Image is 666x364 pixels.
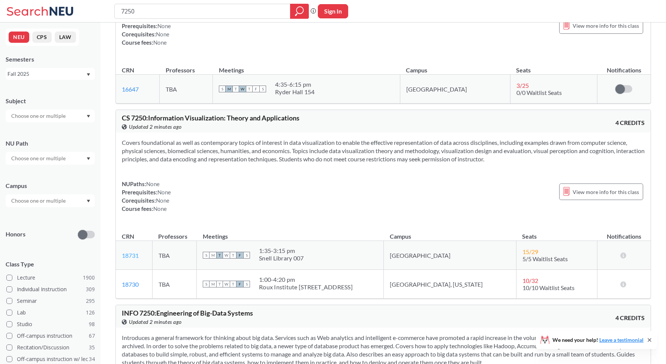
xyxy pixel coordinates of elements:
[230,281,236,287] span: T
[122,309,253,317] span: INFO 7250 : Engineering of Big-Data Systems
[236,281,243,287] span: F
[295,6,304,17] svg: magnifying glass
[7,70,86,78] div: Fall 2025
[236,252,243,259] span: F
[6,230,25,239] p: Honors
[157,189,171,196] span: None
[597,225,651,241] th: Notifications
[522,255,568,262] span: 5/5 Waitlist Seats
[89,320,95,328] span: 98
[223,281,230,287] span: W
[152,241,196,270] td: TBA
[516,89,562,96] span: 0/0 Waitlist Seats
[153,205,167,212] span: None
[86,308,95,317] span: 126
[384,241,516,270] td: [GEOGRAPHIC_DATA]
[243,252,250,259] span: S
[157,23,171,29] span: None
[522,277,538,284] span: 10 / 32
[122,180,171,213] div: NUPaths: Prerequisites: Corequisites: Course fees:
[89,332,95,340] span: 67
[522,248,538,255] span: 15 / 29
[7,154,70,163] input: Choose one or multiple
[122,86,139,93] a: 16647
[87,157,90,160] svg: Dropdown arrow
[259,283,353,291] div: Roux Institute [STREET_ADDRESS]
[203,252,210,259] span: S
[6,152,95,165] div: Dropdown arrow
[122,114,299,122] span: CS 7250 : Information Visualization: Theory and Applications
[6,194,95,207] div: Dropdown arrow
[86,285,95,293] span: 309
[597,59,651,75] th: Notifications
[6,319,95,329] label: Studio
[120,5,285,18] input: Class, professor, course number, "phrase"
[259,86,266,92] span: S
[86,297,95,305] span: 295
[253,86,259,92] span: F
[290,4,309,19] div: magnifying glass
[87,73,90,76] svg: Dropdown arrow
[400,59,510,75] th: Campus
[152,225,196,241] th: Professors
[87,200,90,203] svg: Dropdown arrow
[152,270,196,299] td: TBA
[32,32,52,43] button: CPS
[153,39,167,46] span: None
[219,86,226,92] span: S
[122,252,139,259] a: 18731
[615,119,645,127] span: 4 CREDITS
[259,247,304,254] div: 1:35 - 3:15 pm
[210,252,216,259] span: M
[6,296,95,306] label: Seminar
[122,138,645,163] section: Covers foundational as well as contemporary topics of interest in data visualization to enable th...
[203,281,210,287] span: S
[230,252,236,259] span: T
[552,337,644,343] span: We need your help!
[156,197,169,204] span: None
[9,32,29,43] button: NEU
[160,59,213,75] th: Professors
[6,260,95,268] span: Class Type
[146,180,160,187] span: None
[213,59,400,75] th: Meetings
[232,86,239,92] span: T
[239,86,246,92] span: W
[6,55,95,63] div: Semesters
[89,343,95,352] span: 35
[516,225,597,241] th: Seats
[6,68,95,80] div: Fall 2025Dropdown arrow
[522,284,575,291] span: 10/10 Waitlist Seats
[156,31,169,38] span: None
[243,281,250,287] span: S
[6,308,95,317] label: Lab
[226,86,232,92] span: M
[246,86,253,92] span: T
[384,225,516,241] th: Campus
[318,4,348,18] button: Sign In
[516,82,529,89] span: 3 / 25
[6,273,95,283] label: Lecture
[129,123,182,131] span: Updated 2 minutes ago
[615,314,645,322] span: 4 CREDITS
[216,281,223,287] span: T
[122,66,134,74] div: CRN
[216,252,223,259] span: T
[210,281,216,287] span: M
[197,225,384,241] th: Meetings
[55,32,76,43] button: LAW
[259,254,304,262] div: Snell Library 007
[122,232,134,241] div: CRN
[7,196,70,205] input: Choose one or multiple
[573,21,639,30] span: View more info for this class
[89,355,95,363] span: 34
[6,354,95,364] label: Off-campus instruction w/ lec
[223,252,230,259] span: W
[122,14,171,47] div: NUPaths: Prerequisites: Corequisites: Course fees:
[6,97,95,105] div: Subject
[510,59,597,75] th: Seats
[599,337,644,343] a: Leave a testimonial
[6,110,95,122] div: Dropdown arrow
[6,284,95,294] label: Individual Instruction
[275,88,315,96] div: Ryder Hall 154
